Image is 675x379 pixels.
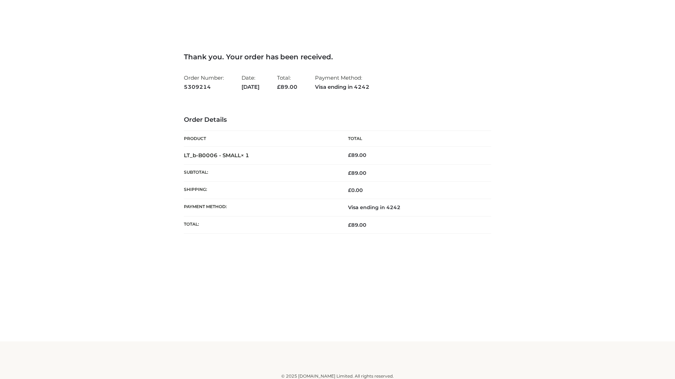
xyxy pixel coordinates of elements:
th: Product [184,131,337,147]
strong: Visa ending in 4242 [315,82,369,92]
bdi: 0.00 [348,187,363,193]
td: Visa ending in 4242 [337,199,491,216]
li: Total: [277,72,297,93]
th: Total: [184,216,337,233]
th: Shipping: [184,182,337,199]
th: Subtotal: [184,164,337,181]
span: £ [348,222,351,228]
span: 89.00 [348,222,366,228]
span: £ [348,187,351,193]
span: 89.00 [277,84,297,90]
li: Date: [242,72,259,93]
strong: × 1 [241,152,249,159]
span: 89.00 [348,170,366,176]
bdi: 89.00 [348,152,366,158]
th: Total [337,131,491,147]
strong: [DATE] [242,82,259,92]
strong: LT_b-B0006 - SMALL [184,152,249,159]
span: £ [348,170,351,176]
strong: 5309214 [184,82,224,92]
th: Payment method: [184,199,337,216]
li: Order Number: [184,72,224,93]
h3: Thank you. Your order has been received. [184,53,491,61]
li: Payment Method: [315,72,369,93]
h3: Order Details [184,116,491,124]
span: £ [348,152,351,158]
span: £ [277,84,281,90]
